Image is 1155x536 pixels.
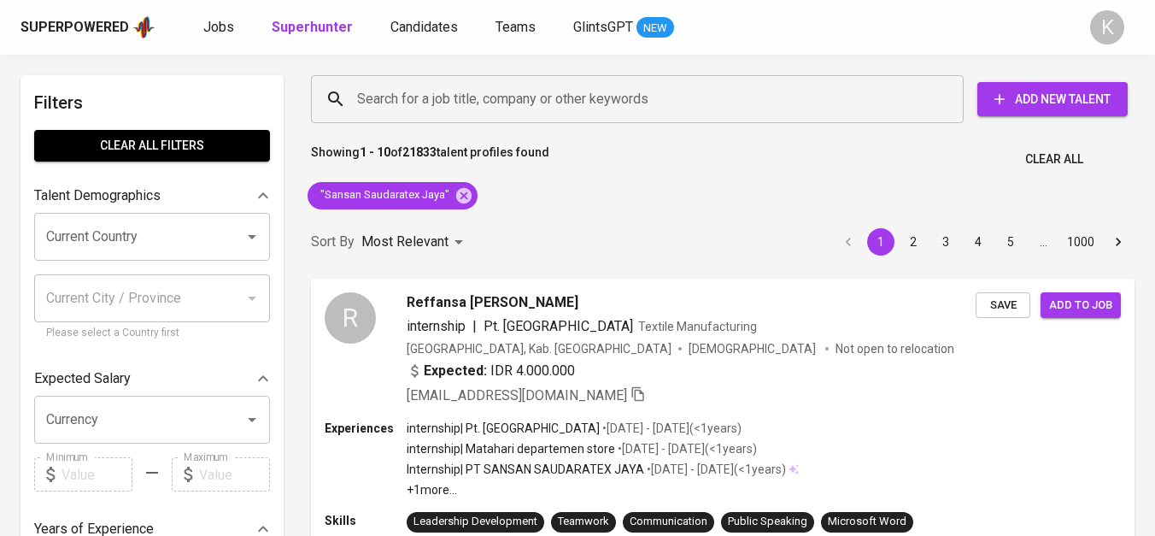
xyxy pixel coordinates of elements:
span: Clear All [1025,149,1083,170]
div: Public Speaking [728,514,807,530]
div: Teamwork [558,514,609,530]
button: Go to page 1000 [1062,228,1099,256]
input: Value [62,457,132,492]
button: Go to page 2 [900,228,927,256]
p: Most Relevant [361,232,449,252]
p: Please select a Country first [46,325,258,342]
div: Communication [630,514,707,530]
p: Showing of talent profiles found [311,144,549,175]
span: Reffansa [PERSON_NAME] [407,292,578,313]
span: Candidates [390,19,458,35]
button: Go to page 4 [964,228,992,256]
a: Candidates [390,17,461,38]
span: [EMAIL_ADDRESS][DOMAIN_NAME] [407,387,627,403]
span: internship [407,318,466,334]
p: Not open to relocation [835,340,954,357]
button: Clear All filters [34,130,270,162]
nav: pagination navigation [832,228,1134,256]
p: Skills [325,512,407,529]
p: Expected Salary [34,368,131,389]
span: [DEMOGRAPHIC_DATA] [689,340,818,357]
span: Teams [495,19,536,35]
span: NEW [636,20,674,37]
b: 1 - 10 [360,145,390,159]
button: Save [976,292,1030,319]
a: Jobs [203,17,237,38]
span: Textile Manufacturing [638,320,757,333]
span: Clear All filters [48,135,256,156]
span: Add New Talent [991,89,1114,110]
p: Talent Demographics [34,186,161,206]
p: internship | Matahari departemen store [407,440,615,457]
p: Internship | PT SANSAN SAUDARATEX JAYA [407,461,644,478]
b: Expected: [424,361,487,381]
p: Sort By [311,232,355,252]
div: … [1029,233,1057,250]
button: Add to job [1041,292,1121,319]
p: internship | Pt. [GEOGRAPHIC_DATA] [407,420,600,437]
a: GlintsGPT NEW [573,17,674,38]
span: Save [984,296,1022,315]
button: Go to page 5 [997,228,1024,256]
span: Jobs [203,19,234,35]
p: • [DATE] - [DATE] ( <1 years ) [644,461,786,478]
span: | [472,316,477,337]
div: [GEOGRAPHIC_DATA], Kab. [GEOGRAPHIC_DATA] [407,340,671,357]
div: R [325,292,376,344]
a: Superpoweredapp logo [21,15,155,40]
a: Superhunter [272,17,356,38]
button: Open [240,225,264,249]
img: app logo [132,15,155,40]
span: GlintsGPT [573,19,633,35]
div: Superpowered [21,18,129,38]
button: Open [240,408,264,432]
div: Most Relevant [361,227,469,258]
a: Teams [495,17,539,38]
div: "Sansan Saudaratex Jaya" [308,182,478,209]
span: "Sansan Saudaratex Jaya" [308,187,460,203]
button: page 1 [867,228,894,256]
b: Superhunter [272,19,353,35]
div: Leadership Development [413,514,537,530]
input: Value [199,457,270,492]
div: Microsoft Word [828,514,906,530]
button: Go to page 3 [932,228,959,256]
p: Experiences [325,420,407,437]
span: Add to job [1049,296,1112,315]
div: IDR 4.000.000 [407,361,575,381]
b: 21833 [402,145,437,159]
p: • [DATE] - [DATE] ( <1 years ) [600,420,742,437]
p: • [DATE] - [DATE] ( <1 years ) [615,440,757,457]
div: Expected Salary [34,362,270,396]
button: Go to next page [1105,228,1132,256]
button: Add New Talent [977,82,1128,116]
div: Talent Demographics [34,179,270,213]
button: Clear All [1018,144,1090,175]
div: K [1090,10,1124,44]
h6: Filters [34,89,270,116]
span: Pt. [GEOGRAPHIC_DATA] [484,318,633,334]
p: +1 more ... [407,481,799,498]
